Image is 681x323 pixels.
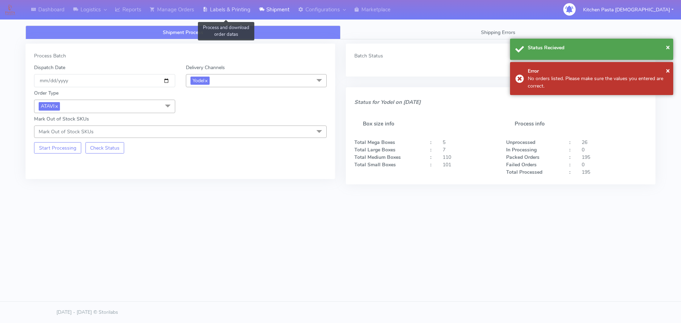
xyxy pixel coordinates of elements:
strong: Failed Orders [506,161,537,168]
label: Order Type [34,89,59,97]
div: 110 [437,154,500,161]
strong: : [430,154,431,161]
span: Shipment Process [163,29,203,36]
div: Status Recieved [528,44,668,51]
strong: : [430,161,431,168]
strong: : [430,139,431,146]
label: Delivery Channels [186,64,225,71]
div: 7 [437,146,500,154]
span: Mark Out of Stock SKUs [39,128,94,135]
label: Dispatch Date [34,64,65,71]
strong: Total Medium Boxes [354,154,401,161]
span: Shipping Errors [481,29,515,36]
a: x [204,77,207,84]
div: 5 [437,139,500,146]
strong: Unprocessed [506,139,535,146]
ul: Tabs [26,26,655,39]
button: Check Status [85,142,124,154]
div: 101 [437,161,500,168]
i: Status for Yodel on [DATE] [354,99,421,106]
strong: : [569,169,570,176]
strong: : [430,146,431,153]
span: Yodel [190,77,210,85]
div: 0 [576,146,652,154]
button: Start Processing [34,142,81,154]
h5: Box size info [354,112,495,135]
strong: Total Mega Boxes [354,139,395,146]
strong: Total Processed [506,169,542,176]
strong: : [569,161,570,168]
h5: Process info [506,112,647,135]
div: Batch Status [354,52,647,60]
div: 195 [576,168,652,176]
strong: : [569,154,570,161]
div: 195 [576,154,652,161]
label: Mark Out of Stock SKUs [34,115,89,123]
strong: Total Small Boxes [354,161,396,168]
div: 0 [576,161,652,168]
strong: : [569,139,570,146]
button: Kitchen Pasta [DEMOGRAPHIC_DATA] [578,2,679,17]
strong: In Processing [506,146,537,153]
div: No orders listed. Please make sure the values you entered are correct. [528,75,668,90]
strong: : [569,146,570,153]
a: x [55,102,58,110]
strong: Packed Orders [506,154,539,161]
span: ATAVI [39,102,60,110]
span: × [666,66,670,75]
div: 26 [576,139,652,146]
div: Process Batch [34,52,327,60]
span: × [666,42,670,52]
button: Close [666,42,670,52]
div: Error [528,67,668,75]
strong: Total Large Boxes [354,146,395,153]
button: Close [666,65,670,76]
